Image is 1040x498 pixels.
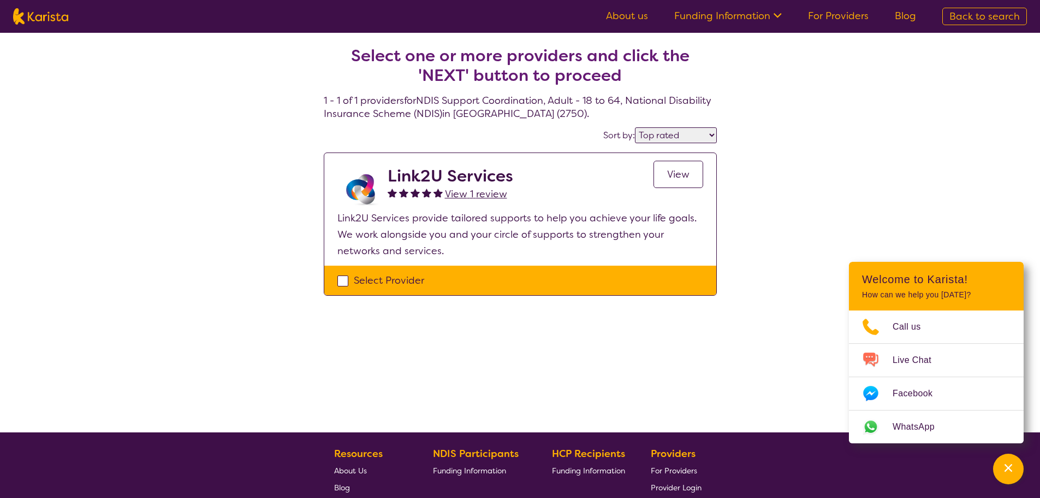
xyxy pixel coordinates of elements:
span: View [667,168,690,181]
div: Channel Menu [849,262,1024,443]
img: fullstar [433,188,443,197]
img: fullstar [399,188,408,197]
span: For Providers [651,466,697,476]
a: Back to search [942,8,1027,25]
a: For Providers [651,462,702,479]
h2: Select one or more providers and click the 'NEXT' button to proceed [337,46,704,85]
a: View [653,161,703,188]
a: Funding Information [433,462,527,479]
img: fullstar [388,188,397,197]
a: Provider Login [651,479,702,496]
h2: Link2U Services [388,166,513,186]
span: Call us [893,319,934,335]
span: Funding Information [552,466,625,476]
img: Karista logo [13,8,68,25]
b: NDIS Participants [433,447,519,460]
h2: Welcome to Karista! [862,273,1011,286]
span: Funding Information [433,466,506,476]
span: WhatsApp [893,419,948,435]
b: Resources [334,447,383,460]
a: About Us [334,462,407,479]
a: About us [606,9,648,22]
img: lvrf5nqnn2npdrpfvz8h.png [337,166,381,210]
a: View 1 review [445,186,507,202]
span: Back to search [949,10,1020,23]
label: Sort by: [603,130,635,141]
ul: Choose channel [849,310,1024,443]
img: fullstar [411,188,420,197]
b: Providers [651,447,696,460]
span: About Us [334,466,367,476]
a: Web link opens in a new tab. [849,411,1024,443]
a: For Providers [808,9,869,22]
p: How can we help you [DATE]? [862,290,1011,300]
button: Channel Menu [993,454,1024,484]
b: HCP Recipients [552,447,625,460]
span: Blog [334,483,350,493]
a: Blog [334,479,407,496]
span: Facebook [893,385,946,402]
h4: 1 - 1 of 1 providers for NDIS Support Coordination , Adult - 18 to 64 , National Disability Insur... [324,20,717,120]
a: Blog [895,9,916,22]
img: fullstar [422,188,431,197]
p: Link2U Services provide tailored supports to help you achieve your life goals. We work alongside ... [337,210,703,259]
span: Live Chat [893,352,944,368]
span: View 1 review [445,188,507,201]
a: Funding Information [674,9,782,22]
a: Funding Information [552,462,625,479]
span: Provider Login [651,483,702,493]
